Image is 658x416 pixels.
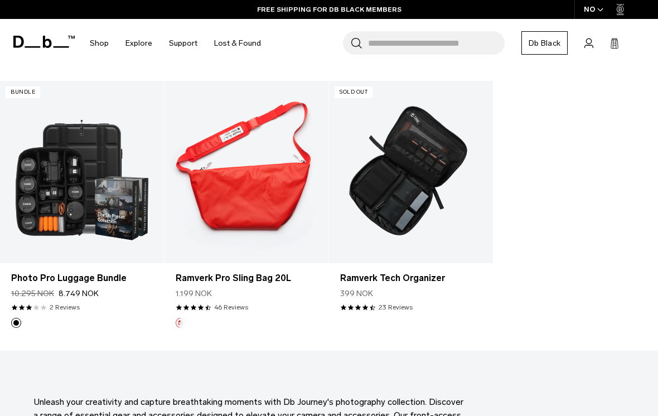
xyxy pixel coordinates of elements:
[340,272,482,285] a: Ramverk Tech Organizer
[176,318,186,328] button: Polestar Edt.
[11,318,21,328] button: Black Out
[6,86,40,98] p: Bundle
[11,272,153,285] a: Photo Pro Luggage Bundle
[214,23,261,63] a: Lost & Found
[90,23,109,63] a: Shop
[379,302,413,312] a: 23 reviews
[59,288,99,299] span: 8.749 NOK
[50,302,80,312] a: 2 reviews
[257,4,401,14] a: FREE SHIPPING FOR DB BLACK MEMBERS
[335,86,372,98] p: Sold Out
[81,19,269,67] nav: Main Navigation
[176,288,212,299] span: 1.199 NOK
[176,272,317,285] a: Ramverk Pro Sling Bag 20L
[164,81,328,263] a: Ramverk Pro Sling Bag 20L
[125,23,152,63] a: Explore
[521,31,568,55] a: Db Black
[11,288,54,299] s: 10.295 NOK
[169,23,197,63] a: Support
[340,288,373,299] span: 399 NOK
[214,302,248,312] a: 46 reviews
[329,81,493,263] a: Ramverk Tech Organizer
